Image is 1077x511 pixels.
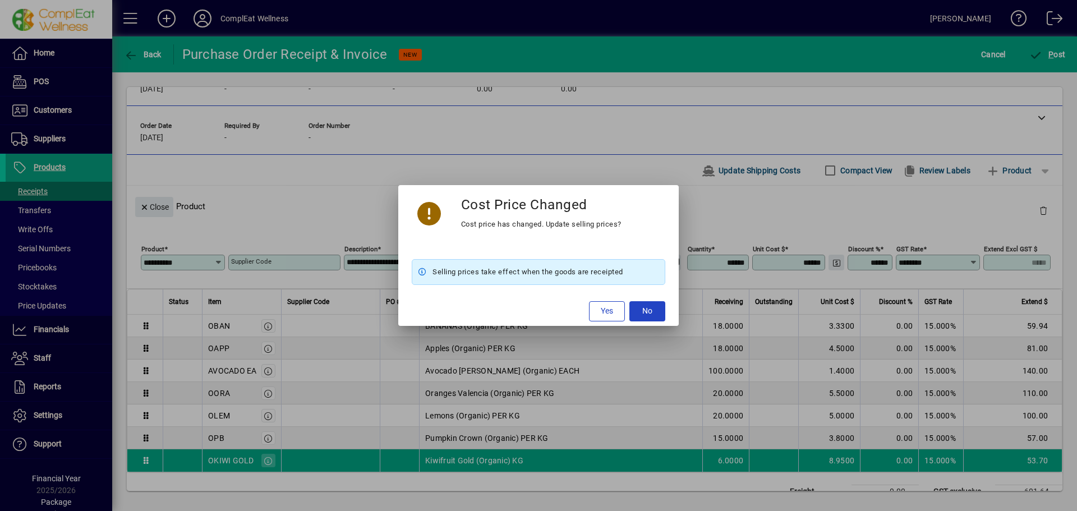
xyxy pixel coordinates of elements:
[629,301,665,321] button: No
[461,218,622,231] div: Cost price has changed. Update selling prices?
[432,265,623,279] span: Selling prices take effect when the goods are receipted
[461,196,587,213] h3: Cost Price Changed
[642,305,652,317] span: No
[601,305,613,317] span: Yes
[589,301,625,321] button: Yes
